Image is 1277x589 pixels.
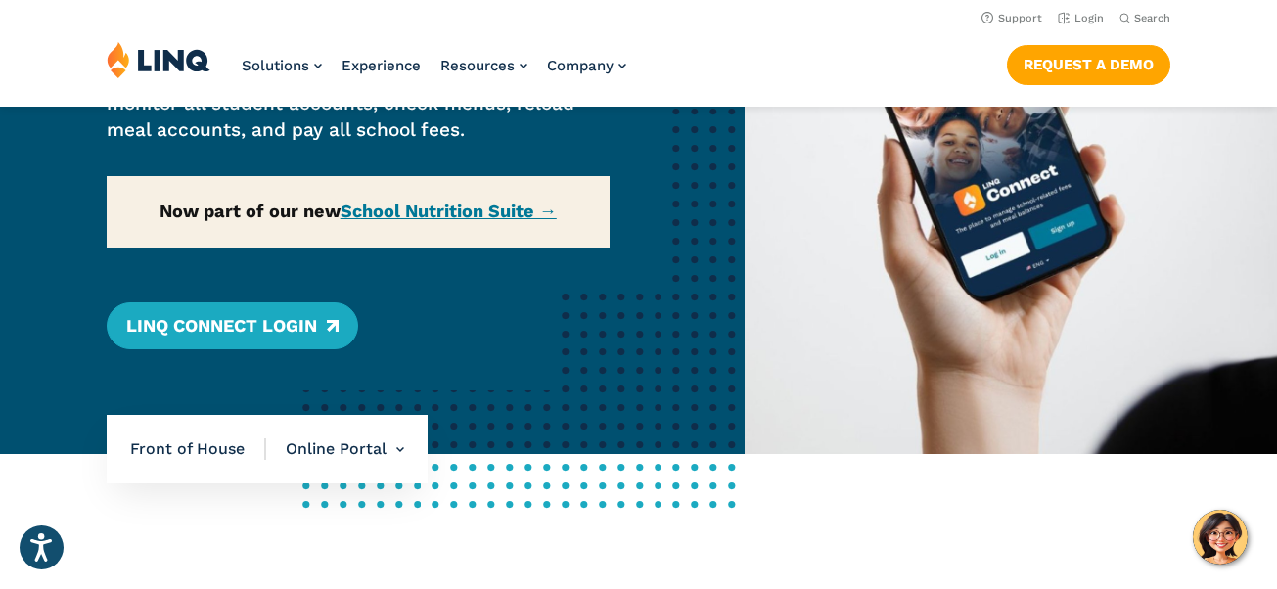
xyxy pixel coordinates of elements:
a: Solutions [242,57,322,74]
span: Search [1134,12,1170,24]
a: Resources [440,57,527,74]
nav: Button Navigation [1007,41,1170,84]
a: LINQ Connect Login [107,302,358,349]
img: LINQ | K‑12 Software [107,41,210,78]
span: Solutions [242,57,309,74]
strong: Now part of our new [160,201,557,221]
button: Hello, have a question? Let’s chat. [1193,510,1248,565]
span: Company [547,57,614,74]
button: Open Search Bar [1119,11,1170,25]
a: Request a Demo [1007,45,1170,84]
a: Login [1058,12,1104,24]
nav: Primary Navigation [242,41,626,106]
a: Company [547,57,626,74]
a: Experience [342,57,421,74]
span: Front of House [130,438,266,460]
li: Online Portal [266,415,404,483]
span: Resources [440,57,515,74]
a: Support [981,12,1042,24]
